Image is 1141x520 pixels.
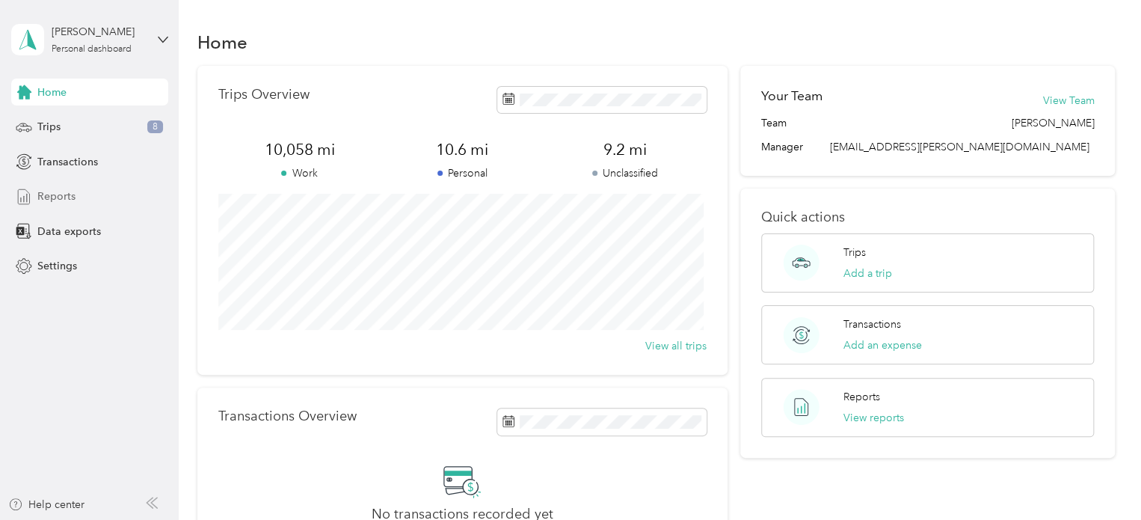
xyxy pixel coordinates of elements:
[761,139,803,155] span: Manager
[218,165,381,181] p: Work
[843,266,892,281] button: Add a trip
[37,258,77,274] span: Settings
[544,139,707,160] span: 9.2 mi
[843,245,866,260] p: Trips
[37,189,76,204] span: Reports
[544,165,707,181] p: Unclassified
[843,410,904,426] button: View reports
[218,87,310,103] p: Trips Overview
[761,209,1094,225] p: Quick actions
[1057,436,1141,520] iframe: Everlance-gr Chat Button Frame
[218,409,357,424] p: Transactions Overview
[147,120,163,134] span: 8
[52,45,132,54] div: Personal dashboard
[761,87,822,105] h2: Your Team
[843,389,880,405] p: Reports
[381,139,544,160] span: 10.6 mi
[218,139,381,160] span: 10,058 mi
[381,165,544,181] p: Personal
[1042,93,1094,108] button: View Team
[197,34,247,50] h1: Home
[37,119,61,135] span: Trips
[843,316,901,332] p: Transactions
[8,497,84,513] button: Help center
[645,338,707,354] button: View all trips
[829,141,1089,153] span: [EMAIL_ADDRESS][PERSON_NAME][DOMAIN_NAME]
[1011,115,1094,131] span: [PERSON_NAME]
[52,24,145,40] div: [PERSON_NAME]
[37,154,98,170] span: Transactions
[761,115,787,131] span: Team
[843,337,922,353] button: Add an expense
[37,224,101,239] span: Data exports
[37,85,67,100] span: Home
